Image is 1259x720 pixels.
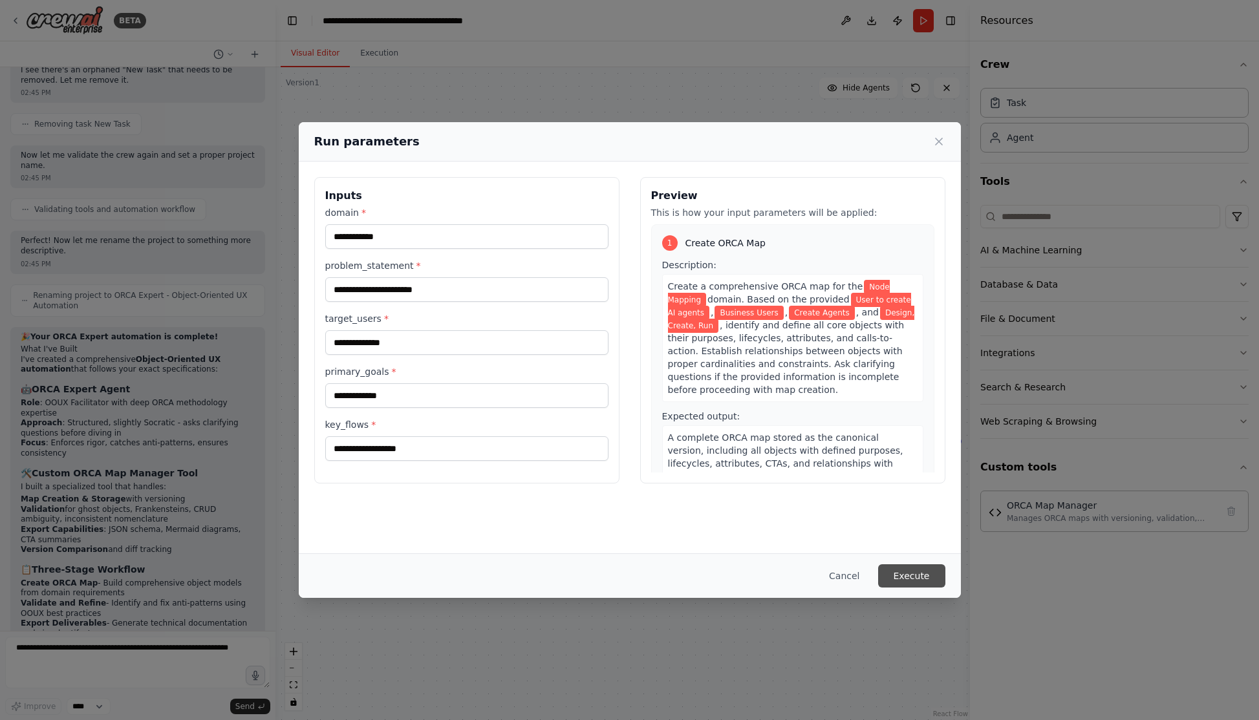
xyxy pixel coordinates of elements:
span: , [711,307,713,317]
span: Variable: problem_statement [668,293,911,320]
span: , [785,307,788,317]
div: 1 [662,235,678,251]
label: key_flows [325,418,608,431]
span: , and [856,307,879,317]
button: Execute [878,564,945,588]
button: Cancel [819,564,870,588]
span: Variable: key_flows [668,306,915,333]
h3: Preview [651,188,934,204]
h2: Run parameters [314,132,420,151]
span: , identify and define all core objects with their purposes, lifecycles, attributes, and calls-to-... [668,320,905,395]
span: Create ORCA Map [685,237,766,249]
span: Variable: domain [668,280,890,307]
span: Description: [662,260,716,270]
span: domain. Based on the provided [707,294,850,304]
h3: Inputs [325,188,608,204]
span: Variable: target_users [715,306,783,320]
span: A complete ORCA map stored as the canonical version, including all objects with defined purposes,... [668,432,903,494]
label: target_users [325,312,608,325]
label: domain [325,206,608,219]
span: Variable: primary_goals [789,306,854,320]
label: primary_goals [325,365,608,378]
label: problem_statement [325,259,608,272]
p: This is how your input parameters will be applied: [651,206,934,219]
span: Create a comprehensive ORCA map for the [668,281,863,291]
span: Expected output: [662,411,740,421]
